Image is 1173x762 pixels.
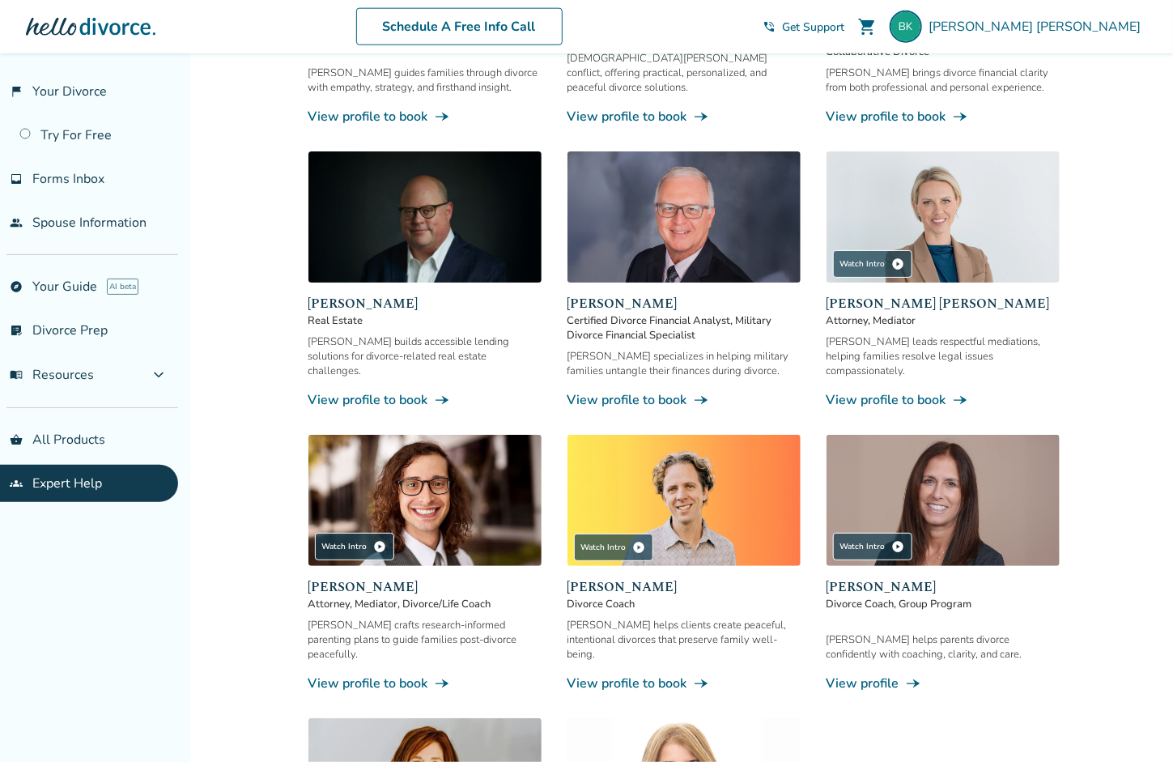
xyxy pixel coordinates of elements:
span: play_circle [633,541,646,554]
span: shopping_cart [857,17,877,36]
span: [PERSON_NAME] [308,577,542,597]
img: Alex Glassmann [308,435,542,566]
a: View profileline_end_arrow_notch [827,675,1060,692]
a: View profile to bookline_end_arrow_notch [567,675,801,692]
div: Watch Intro [315,533,394,560]
a: Schedule A Free Info Call [356,8,563,45]
span: Get Support [782,19,844,35]
span: flag_2 [10,85,23,98]
a: View profile to bookline_end_arrow_notch [308,675,542,692]
a: View profile to bookline_end_arrow_notch [827,108,1060,126]
span: phone_in_talk [763,20,776,33]
a: View profile to bookline_end_arrow_notch [567,108,801,126]
span: Divorce Coach, Group Program [827,597,1060,611]
span: shopping_basket [10,433,23,446]
span: line_end_arrow_notch [906,675,922,692]
div: Watch Intro [833,533,912,560]
span: Attorney, Mediator [827,313,1060,328]
span: line_end_arrow_notch [694,675,710,692]
img: James Traub [567,435,801,566]
span: play_circle [892,540,905,553]
div: [PERSON_NAME] leads respectful mediations, helping families resolve legal issues compassionately. [827,334,1060,378]
div: [PERSON_NAME] helps parents divorce confidently with coaching, clarity, and care. [827,632,1060,662]
div: [PERSON_NAME] builds accessible lending solutions for divorce-related real estate challenges. [308,334,542,378]
span: expand_more [149,365,168,385]
div: [DEMOGRAPHIC_DATA][PERSON_NAME] conflict, offering practical, personalized, and peaceful divorce ... [567,51,801,95]
span: Forms Inbox [32,170,104,188]
img: Melissa Wheeler Hoff [827,151,1060,283]
a: View profile to bookline_end_arrow_notch [567,391,801,409]
span: [PERSON_NAME] [567,577,801,597]
span: line_end_arrow_notch [435,109,451,125]
span: play_circle [374,540,387,553]
iframe: Chat Widget [1092,684,1173,762]
img: David Smith [567,151,801,283]
div: Watch Intro [833,250,912,278]
div: [PERSON_NAME] crafts research-informed parenting plans to guide families post-divorce peacefully. [308,618,542,662]
span: line_end_arrow_notch [435,675,451,692]
img: b.kendall@mac.com [890,11,922,43]
span: line_end_arrow_notch [694,392,710,408]
span: Attorney, Mediator, Divorce/Life Coach [308,597,542,611]
span: list_alt_check [10,324,23,337]
span: line_end_arrow_notch [694,109,710,125]
a: View profile to bookline_end_arrow_notch [308,108,542,126]
div: Watch Intro [574,534,653,561]
div: [PERSON_NAME] helps clients create peaceful, intentional divorces that preserve family well-being. [567,618,801,662]
span: [PERSON_NAME] [827,577,1060,597]
a: View profile to bookline_end_arrow_notch [827,391,1060,409]
div: [PERSON_NAME] guides families through divorce with empathy, strategy, and firsthand insight. [308,66,542,95]
a: View profile to bookline_end_arrow_notch [308,391,542,409]
span: Resources [10,366,94,384]
span: [PERSON_NAME] [PERSON_NAME] [929,18,1147,36]
span: people [10,216,23,229]
span: line_end_arrow_notch [953,392,969,408]
span: Real Estate [308,313,542,328]
img: Chris Freemott [308,151,542,283]
a: phone_in_talkGet Support [763,19,844,35]
span: explore [10,280,23,293]
span: play_circle [892,258,905,270]
span: [PERSON_NAME] [308,294,542,313]
span: [PERSON_NAME] [567,294,801,313]
span: [PERSON_NAME] [PERSON_NAME] [827,294,1060,313]
img: Jill Kaufman [827,435,1060,566]
div: [PERSON_NAME] brings divorce financial clarity from both professional and personal experience. [827,66,1060,95]
span: line_end_arrow_notch [953,109,969,125]
span: Certified Divorce Financial Analyst, Military Divorce Financial Specialist [567,313,801,343]
span: groups [10,477,23,490]
span: Divorce Coach [567,597,801,611]
div: [PERSON_NAME] specializes in helping military families untangle their finances during divorce. [567,349,801,378]
span: inbox [10,172,23,185]
span: menu_book [10,368,23,381]
span: line_end_arrow_notch [435,392,451,408]
span: AI beta [107,279,138,295]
